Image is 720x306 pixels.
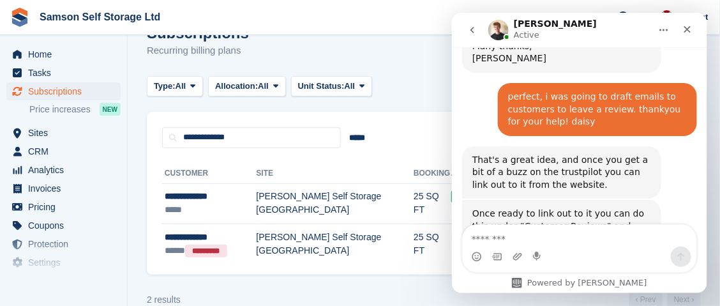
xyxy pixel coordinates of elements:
[6,235,121,253] a: menu
[11,212,244,234] textarea: Message…
[81,239,91,249] button: Start recording
[28,45,105,63] span: Home
[28,180,105,197] span: Invoices
[414,183,451,224] td: 25 SQ FT
[6,64,121,82] a: menu
[414,164,451,184] th: Booking
[219,234,239,254] button: Send a message…
[154,80,176,93] span: Type:
[298,80,345,93] span: Unit Status:
[661,10,673,23] img: Ian
[10,8,29,27] img: stora-icon-8386f47178a22dfd0bd8f6a31ec36ba5ce8667c1dd55bd0f319d3a0aa187defe.svg
[6,272,121,290] a: menu
[6,82,121,100] a: menu
[257,183,414,224] td: [PERSON_NAME] Self Storage [GEOGRAPHIC_DATA]
[257,164,414,184] th: Site
[29,103,91,116] span: Price increases
[568,10,594,23] span: Create
[28,124,105,142] span: Sites
[28,235,105,253] span: Protection
[6,45,121,63] a: menu
[34,6,165,27] a: Samson Self Storage Ltd
[176,80,186,93] span: All
[28,217,105,234] span: Coupons
[147,76,203,97] button: Type: All
[28,254,105,272] span: Settings
[6,198,121,216] a: menu
[291,76,372,97] button: Unit Status: All
[6,161,121,179] a: menu
[258,80,269,93] span: All
[675,11,709,24] span: Account
[6,142,121,160] a: menu
[345,80,356,93] span: All
[20,239,30,249] button: Emoji picker
[20,195,199,233] div: Once ready to link out to it you can do this under "Customer Reviews" and "Settings"
[28,198,105,216] span: Pricing
[215,80,258,93] span: Allocation:
[28,142,105,160] span: CRM
[631,10,649,23] span: Help
[61,239,71,249] button: Upload attachment
[6,180,121,197] a: menu
[414,224,451,264] td: 25 SQ FT
[6,254,121,272] a: menu
[28,161,105,179] span: Analytics
[147,43,249,58] p: Recurring billing plans
[28,272,105,290] span: Capital
[6,217,121,234] a: menu
[40,239,50,249] button: Gif picker
[28,82,105,100] span: Subscriptions
[208,76,286,97] button: Allocation: All
[162,164,257,184] th: Customer
[10,187,209,263] div: Once ready to link out to it you can do this under "Customer Reviews" and "Settings"
[28,64,105,82] span: Tasks
[452,13,707,293] iframe: Intercom live chat
[100,103,121,116] div: NEW
[257,224,414,264] td: [PERSON_NAME] Self Storage [GEOGRAPHIC_DATA]
[10,187,245,291] div: Oliver says…
[29,102,121,116] a: Price increases NEW
[6,124,121,142] a: menu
